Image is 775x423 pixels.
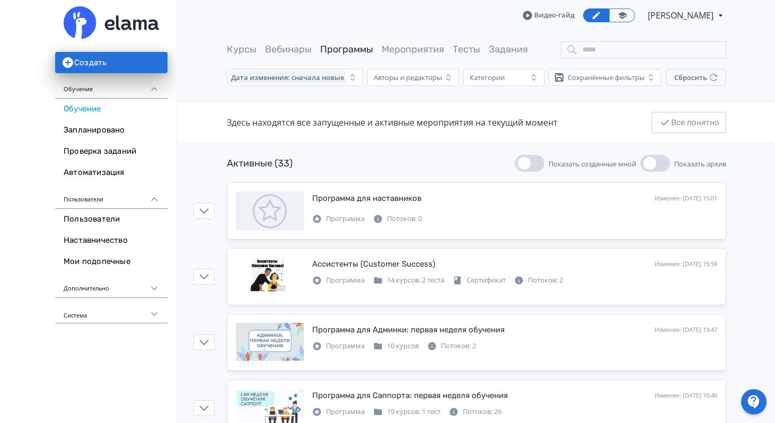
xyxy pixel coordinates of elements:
[373,407,441,417] div: 19 курсов, 1 тест
[312,258,435,270] div: Ассистенты (Customer Success)
[427,341,476,351] div: Потоков: 2
[453,275,506,286] div: Сертификат
[55,99,168,120] a: Обучение
[312,214,365,224] div: Программа
[373,214,422,224] div: Потоков: 0
[373,341,419,351] div: 10 курсов
[227,43,257,55] a: Курсы
[64,6,159,39] img: https://files.teachbase.ru/system/account/49446/logo/medium-41563bfb68b138c87ea16aa7a8c83070.png
[55,209,168,230] a: Пользователи
[655,391,717,400] div: Изменен: [DATE] 10:40
[609,8,635,22] a: Переключиться в режим ученика
[470,73,505,82] div: Категории
[674,159,726,169] span: Показать архив
[227,116,558,129] div: Здесь находятся все запущенные и активные мероприятия на текущий момент
[55,120,168,141] a: Запланировано
[648,9,715,22] span: Ирина Стец
[312,341,365,351] div: Программа
[312,390,508,402] div: Программа для Саппорта: первая неделя обучения
[374,73,442,82] div: Авторы и редакторы
[312,275,365,286] div: Программа
[655,325,717,334] div: Изменен: [DATE] 13:47
[312,192,421,205] div: Программа для наставников
[55,141,168,162] a: Проверка заданий
[227,156,293,171] div: Активные (33)
[523,10,575,21] a: Видео-гайд
[55,298,168,323] div: Система
[463,69,544,86] button: Категории
[55,251,168,272] a: Мои подопечные
[549,69,662,86] button: Сохранённые фильтры
[489,43,528,55] a: Задания
[449,407,501,417] div: Потоков: 26
[265,43,312,55] a: Вебинары
[453,43,480,55] a: Тесты
[312,324,505,336] div: Программа для Админки: первая неделя обучения
[373,275,444,286] div: 14 курсов, 2 теста
[655,260,717,269] div: Изменен: [DATE] 15:59
[312,407,365,417] div: Программа
[55,183,168,209] div: Пользователи
[55,272,168,298] div: Дополнительно
[655,194,717,203] div: Изменен: [DATE] 15:01
[514,275,563,286] div: Потоков: 2
[55,162,168,183] a: Автоматизация
[666,69,726,86] button: Сбросить
[55,230,168,251] a: Наставничество
[651,112,726,133] button: Все понятно
[549,159,636,169] span: Показать созданные мной
[568,73,645,82] div: Сохранённые фильтры
[227,69,363,86] button: Дата изменения: сначала новые
[55,52,168,73] button: Создать
[55,73,168,99] div: Обучение
[367,69,459,86] button: Авторы и редакторы
[382,43,444,55] a: Мероприятия
[231,73,344,82] span: Дата изменения: сначала новые
[320,43,373,55] a: Программы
